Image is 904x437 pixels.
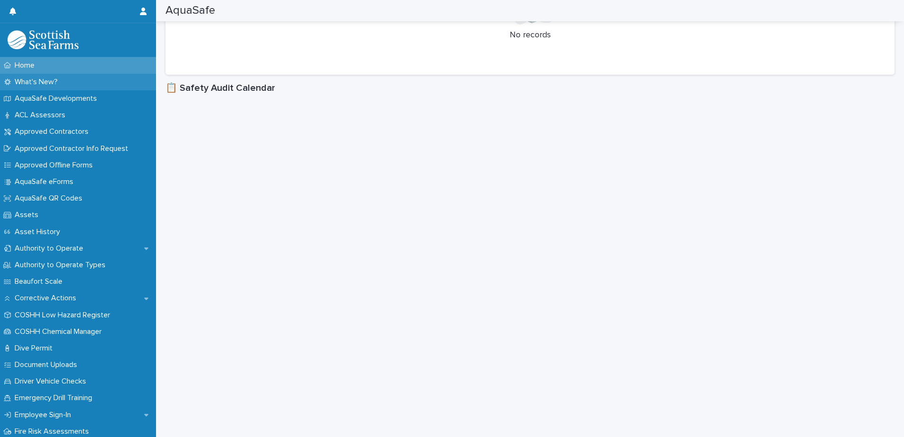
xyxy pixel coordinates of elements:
p: AquaSafe eForms [11,177,81,186]
p: Dive Permit [11,344,60,353]
p: AquaSafe Developments [11,94,104,103]
p: Approved Offline Forms [11,161,100,170]
p: AquaSafe QR Codes [11,194,90,203]
p: Corrective Actions [11,294,84,303]
h2: AquaSafe [165,4,215,17]
p: Asset History [11,227,68,236]
p: Employee Sign-In [11,411,78,420]
p: Authority to Operate [11,244,91,253]
p: Emergency Drill Training [11,393,100,402]
p: Home [11,61,42,70]
p: No records [177,30,883,41]
img: bPIBxiqnSb2ggTQWdOVV [8,30,78,49]
p: COSHH Low Hazard Register [11,311,118,320]
p: ACL Assessors [11,111,73,120]
p: Beaufort Scale [11,277,70,286]
p: Approved Contractor Info Request [11,144,136,153]
p: What's New? [11,78,65,87]
p: Approved Contractors [11,127,96,136]
p: Driver Vehicle Checks [11,377,94,386]
p: Authority to Operate Types [11,261,113,270]
p: Document Uploads [11,360,85,369]
p: Assets [11,210,46,219]
p: COSHH Chemical Manager [11,327,109,336]
p: Fire Risk Assessments [11,427,96,436]
h1: 📋 Safety Audit Calendar [165,82,895,94]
